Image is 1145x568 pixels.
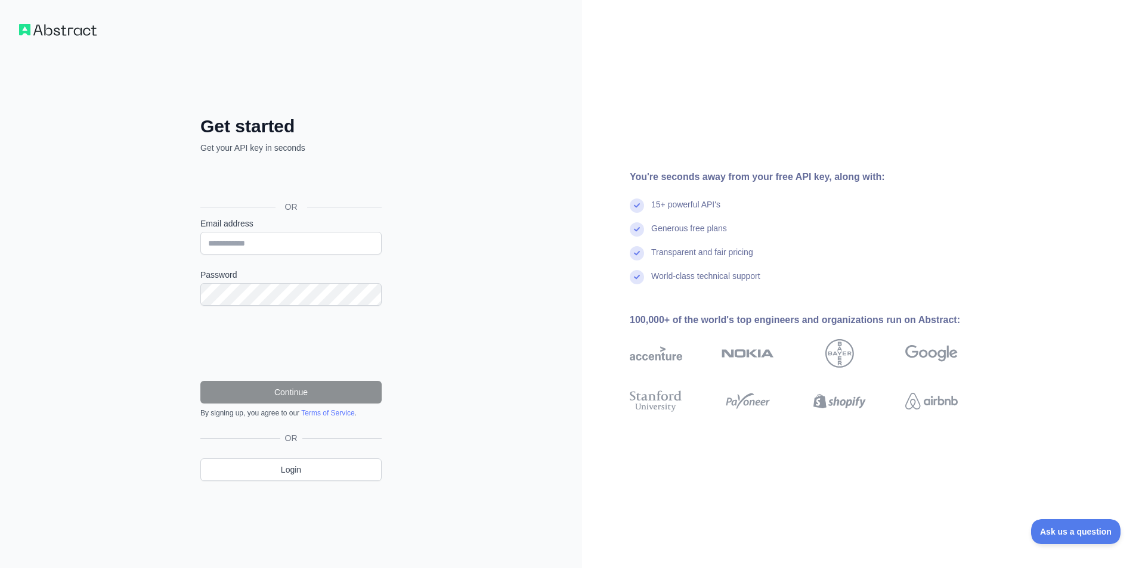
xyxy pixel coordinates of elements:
[19,24,97,36] img: Workflow
[276,201,307,213] span: OR
[722,388,774,414] img: payoneer
[905,339,958,368] img: google
[630,198,644,213] img: check mark
[630,222,644,237] img: check mark
[651,198,720,222] div: 15+ powerful API's
[630,270,644,284] img: check mark
[825,339,854,368] img: bayer
[630,170,996,184] div: You're seconds away from your free API key, along with:
[651,270,760,294] div: World-class technical support
[722,339,774,368] img: nokia
[905,388,958,414] img: airbnb
[813,388,866,414] img: shopify
[200,408,382,418] div: By signing up, you agree to our .
[630,246,644,260] img: check mark
[651,246,753,270] div: Transparent and fair pricing
[194,167,385,193] iframe: ปุ่มลงชื่อเข้าใช้ด้วย Google
[200,458,382,481] a: Login
[630,313,996,327] div: 100,000+ of the world's top engineers and organizations run on Abstract:
[200,381,382,404] button: Continue
[630,388,682,414] img: stanford university
[200,116,382,137] h2: Get started
[280,432,302,444] span: OR
[200,142,382,154] p: Get your API key in seconds
[630,339,682,368] img: accenture
[200,218,382,229] label: Email address
[200,320,382,367] iframe: reCAPTCHA
[1031,519,1121,544] iframe: Toggle Customer Support
[651,222,727,246] div: Generous free plans
[200,269,382,281] label: Password
[301,409,354,417] a: Terms of Service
